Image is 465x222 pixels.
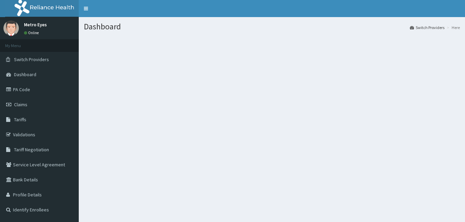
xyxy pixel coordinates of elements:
[24,22,47,27] p: Metro Eyes
[14,116,26,123] span: Tariffs
[14,56,49,63] span: Switch Providers
[3,20,19,36] img: User Image
[24,30,40,35] a: Online
[410,25,444,30] a: Switch Providers
[14,147,49,153] span: Tariff Negotiation
[445,25,460,30] li: Here
[14,71,36,78] span: Dashboard
[14,101,27,108] span: Claims
[84,22,460,31] h1: Dashboard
